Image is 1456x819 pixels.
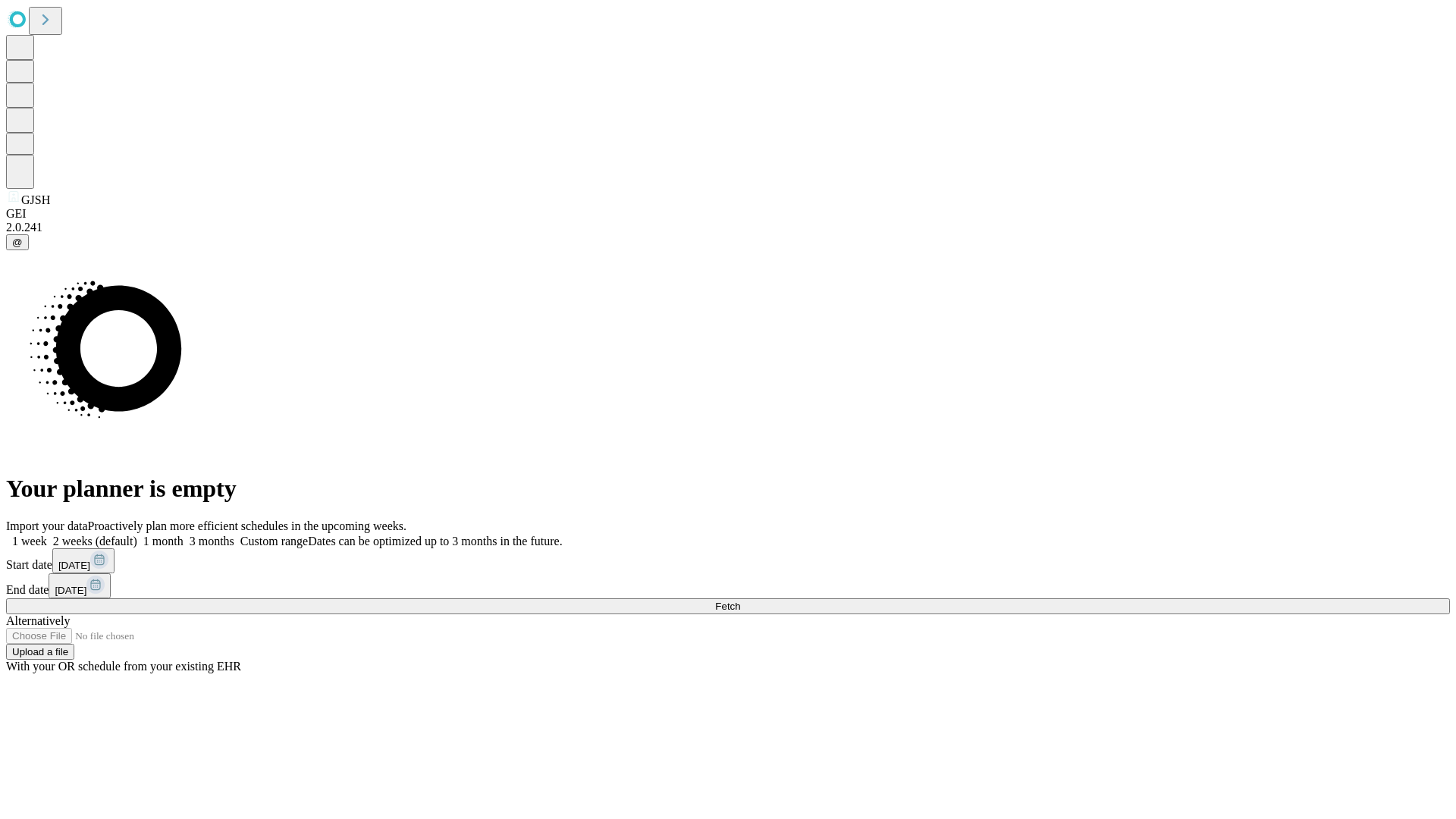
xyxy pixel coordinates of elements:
div: GEI [6,207,1450,221]
div: 2.0.241 [6,221,1450,234]
span: 2 weeks (default) [53,535,137,548]
span: [DATE] [55,585,86,596]
button: @ [6,234,29,250]
span: GJSH [21,193,50,206]
span: Proactively plan more efficient schedules in the upcoming weeks. [88,519,406,532]
span: @ [12,237,23,248]
button: [DATE] [52,548,115,573]
span: Import your data [6,519,88,532]
span: Fetch [715,601,740,612]
span: 1 month [143,535,184,548]
span: 1 week [12,535,47,548]
span: Alternatively [6,614,70,627]
h1: Your planner is empty [6,475,1450,503]
span: [DATE] [58,560,90,571]
button: Upload a file [6,644,74,660]
span: 3 months [190,535,234,548]
span: Custom range [240,535,308,548]
div: Start date [6,548,1450,573]
button: Fetch [6,598,1450,614]
span: With your OR schedule from your existing EHR [6,660,241,673]
div: End date [6,573,1450,598]
span: Dates can be optimized up to 3 months in the future. [308,535,562,548]
button: [DATE] [49,573,111,598]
